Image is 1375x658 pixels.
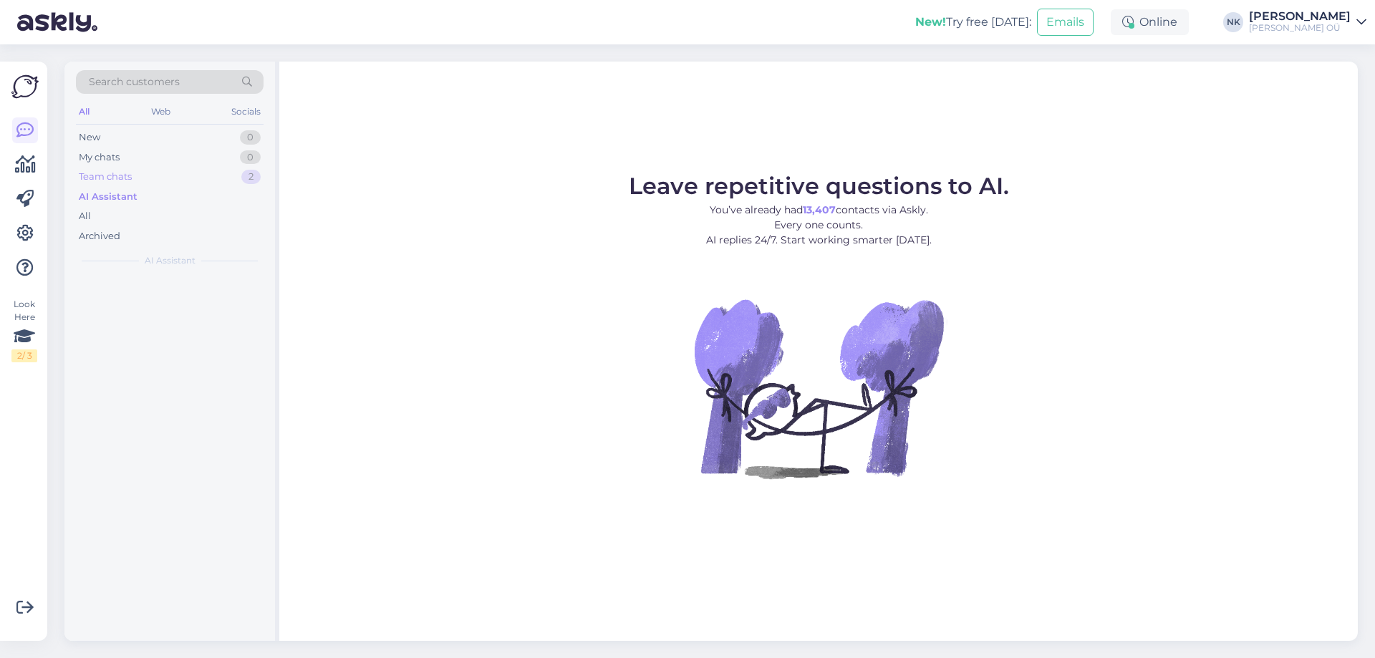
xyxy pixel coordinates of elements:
p: You’ve already had contacts via Askly. Every one counts. AI replies 24/7. Start working smarter [... [629,203,1009,248]
div: New [79,130,100,145]
div: Try free [DATE]: [915,14,1031,31]
div: 0 [240,130,261,145]
a: [PERSON_NAME][PERSON_NAME] OÜ [1249,11,1366,34]
span: Leave repetitive questions to AI. [629,172,1009,200]
div: Online [1111,9,1189,35]
div: [PERSON_NAME] OÜ [1249,22,1351,34]
div: All [79,209,91,223]
div: Archived [79,229,120,243]
button: Emails [1037,9,1094,36]
div: 2 [241,170,261,184]
span: Search customers [89,74,180,89]
div: AI Assistant [79,190,137,204]
div: My chats [79,150,120,165]
img: No Chat active [690,259,947,517]
b: 13,407 [803,203,836,216]
div: 0 [240,150,261,165]
div: Web [148,102,173,121]
div: [PERSON_NAME] [1249,11,1351,22]
div: Look Here [11,298,37,362]
div: All [76,102,92,121]
b: New! [915,15,946,29]
span: AI Assistant [145,254,196,267]
img: Askly Logo [11,73,39,100]
div: 2 / 3 [11,349,37,362]
div: Socials [228,102,264,121]
div: NK [1223,12,1243,32]
div: Team chats [79,170,132,184]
